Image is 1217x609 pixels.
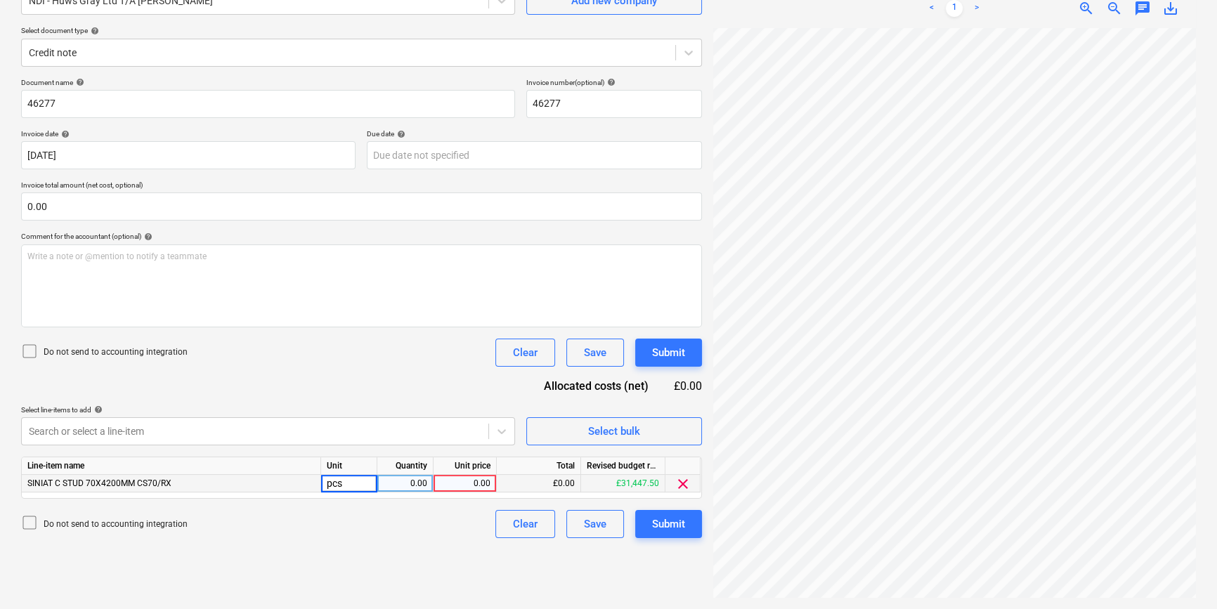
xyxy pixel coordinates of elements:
button: Clear [495,339,555,367]
span: help [58,130,70,138]
div: Save [584,515,606,533]
span: help [73,78,84,86]
p: Do not send to accounting integration [44,346,188,358]
div: Invoice date [21,129,356,138]
div: Unit price [434,457,497,475]
span: help [394,130,405,138]
button: Clear [495,510,555,538]
div: Unit [321,457,377,475]
span: help [604,78,616,86]
div: Select bulk [588,422,640,440]
span: help [91,405,103,414]
button: Save [566,510,624,538]
div: Total [497,457,581,475]
iframe: Chat Widget [1147,542,1217,609]
div: Select document type [21,26,702,35]
div: Clear [513,343,538,362]
div: Invoice number (optional) [526,78,702,87]
span: SINIAT C STUD 70X4200MM CS70/RX [27,478,171,488]
div: £0.00 [497,475,581,492]
div: Submit [652,515,685,533]
div: Line-item name [22,457,321,475]
div: Clear [513,515,538,533]
div: Save [584,343,606,362]
input: Due date not specified [367,141,701,169]
button: Submit [635,339,702,367]
div: Allocated costs (net) [519,378,671,394]
div: Submit [652,343,685,362]
div: 0.00 [383,475,427,492]
p: Do not send to accounting integration [44,518,188,530]
input: Invoice date not specified [21,141,356,169]
button: Submit [635,510,702,538]
div: 0.00 [439,475,490,492]
span: clear [675,476,691,492]
div: Document name [21,78,515,87]
p: Invoice total amount (net cost, optional) [21,181,702,192]
button: Save [566,339,624,367]
div: Quantity [377,457,434,475]
input: Invoice total amount (net cost, optional) [21,192,702,221]
input: Document name [21,90,515,118]
div: £0.00 [671,378,702,394]
div: £31,447.50 [581,475,665,492]
button: Select bulk [526,417,702,445]
span: help [88,27,99,35]
span: help [141,233,152,241]
div: Comment for the accountant (optional) [21,232,702,241]
input: Invoice number [526,90,702,118]
div: Due date [367,129,701,138]
div: Select line-items to add [21,405,515,414]
div: Revised budget remaining [581,457,665,475]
